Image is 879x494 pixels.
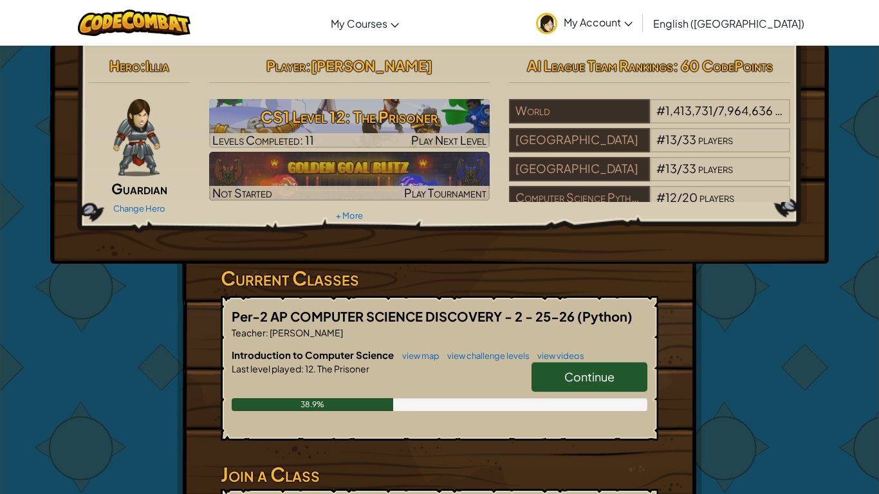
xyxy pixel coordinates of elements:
span: # [656,132,665,147]
span: # [656,103,665,118]
span: Play Tournament [404,185,486,200]
span: Guardian [111,179,167,197]
span: Levels Completed: 11 [212,133,314,147]
img: avatar [536,13,557,34]
h3: Current Classes [221,264,658,293]
span: Player [266,57,306,75]
span: Hero [109,57,140,75]
span: # [656,190,665,205]
span: Illia [145,57,169,75]
div: Computer Science Python 2025 Period ____ [509,186,649,210]
span: 20 [682,190,698,205]
span: : [140,57,145,75]
span: players [698,161,733,176]
a: [GEOGRAPHIC_DATA]#13/33players [509,140,790,155]
span: 12 [665,190,677,205]
div: World [509,99,649,123]
span: : [306,57,311,75]
div: [GEOGRAPHIC_DATA] [509,157,649,181]
span: : [301,363,304,374]
img: CodeCombat logo [78,10,190,36]
span: 33 [682,132,696,147]
span: / [677,132,682,147]
span: Play Next Level [411,133,486,147]
span: 33 [682,161,696,176]
a: + More [336,210,363,221]
span: players [699,190,734,205]
span: My Account [564,15,633,29]
span: AI League Team Rankings [527,57,673,75]
span: 1,413,731 [665,103,713,118]
span: [PERSON_NAME] [268,327,343,338]
span: : 60 CodePoints [673,57,773,75]
span: 13 [665,161,677,176]
a: Change Hero [113,203,165,214]
a: Computer Science Python 2025 Period ____#12/20players [509,198,790,213]
span: (Python) [577,308,633,324]
span: / [713,103,718,118]
span: The Prisoner [316,363,369,374]
span: 12. [304,363,316,374]
span: 13 [665,132,677,147]
span: Teacher [232,327,266,338]
span: My Courses [331,17,387,30]
span: Last level played [232,363,301,374]
span: Per-2 AP COMPUTER SCIENCE DISCOVERY - 2 - 25-26 [232,308,577,324]
h3: Join a Class [221,460,658,489]
img: CS1 Level 12: The Prisoner [209,99,490,148]
span: : [266,327,268,338]
div: 38.9% [232,398,393,411]
div: [GEOGRAPHIC_DATA] [509,128,649,152]
a: [GEOGRAPHIC_DATA]#13/33players [509,169,790,184]
span: Introduction to Computer Science [232,349,396,361]
span: 7,964,636 [718,103,773,118]
a: Not StartedPlay Tournament [209,152,490,201]
img: Golden Goal [209,152,490,201]
span: English ([GEOGRAPHIC_DATA]) [653,17,804,30]
span: players [698,132,733,147]
a: World#1,413,731/7,964,636players [509,111,790,126]
span: [PERSON_NAME] [311,57,432,75]
a: English ([GEOGRAPHIC_DATA]) [647,6,811,41]
span: / [677,161,682,176]
a: Play Next Level [209,99,490,148]
span: Not Started [212,185,272,200]
span: Continue [564,369,615,384]
a: My Courses [324,6,405,41]
a: view map [396,351,439,361]
img: guardian-pose.png [113,99,160,176]
a: My Account [530,3,639,43]
span: # [656,161,665,176]
span: / [677,190,682,205]
a: view challenge levels [441,351,530,361]
a: view videos [531,351,584,361]
h3: CS1 Level 12: The Prisoner [209,102,490,131]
